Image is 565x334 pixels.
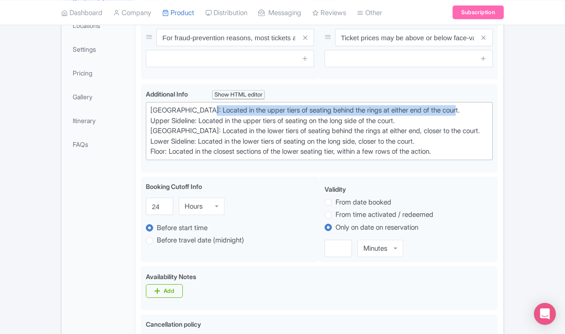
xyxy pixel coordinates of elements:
div: Hours [185,202,203,210]
label: From time activated / redeemed [336,210,433,220]
div: [GEOGRAPHIC_DATA]: Located in the upper tiers of seating behind the rings at either end of the co... [150,105,488,157]
div: Show HTML editor [212,90,265,100]
div: Minutes [363,244,387,253]
a: Settings [64,39,133,59]
a: Itinerary [64,110,133,131]
span: Additional Info [146,90,188,98]
div: Add [164,287,174,295]
span: Validity [325,185,346,193]
label: From date booked [336,197,391,208]
a: Subscription [453,5,504,19]
a: Locations [64,15,133,36]
a: Add [146,284,183,298]
a: Pricing [64,63,133,83]
label: Before travel date (midnight) [157,235,244,246]
a: FAQs [64,134,133,155]
label: Availability Notes [146,272,196,281]
a: Gallery [64,86,133,107]
label: Booking Cutoff Info [146,182,202,191]
label: Before start time [157,223,208,233]
label: Only on date on reservation [336,222,418,233]
div: Open Intercom Messenger [534,303,556,325]
span: Cancellation policy [146,320,201,328]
